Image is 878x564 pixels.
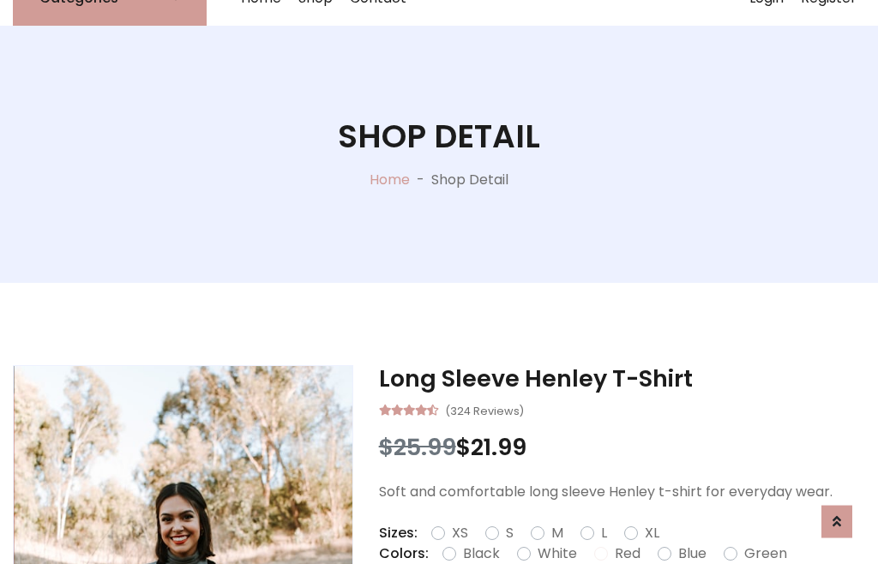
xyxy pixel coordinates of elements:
[379,365,865,393] h3: Long Sleeve Henley T-Shirt
[410,170,431,190] p: -
[744,543,787,564] label: Green
[463,543,500,564] label: Black
[370,170,410,189] a: Home
[615,543,640,564] label: Red
[445,399,524,420] small: (324 Reviews)
[379,482,865,502] p: Soft and comfortable long sleeve Henley t-shirt for everyday wear.
[645,523,659,543] label: XL
[431,170,508,190] p: Shop Detail
[379,434,865,461] h3: $
[452,523,468,543] label: XS
[538,543,577,564] label: White
[551,523,563,543] label: M
[506,523,514,543] label: S
[471,431,526,463] span: 21.99
[678,543,707,564] label: Blue
[379,543,429,564] p: Colors:
[379,431,456,463] span: $25.99
[338,117,540,156] h1: Shop Detail
[601,523,607,543] label: L
[379,523,418,543] p: Sizes:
